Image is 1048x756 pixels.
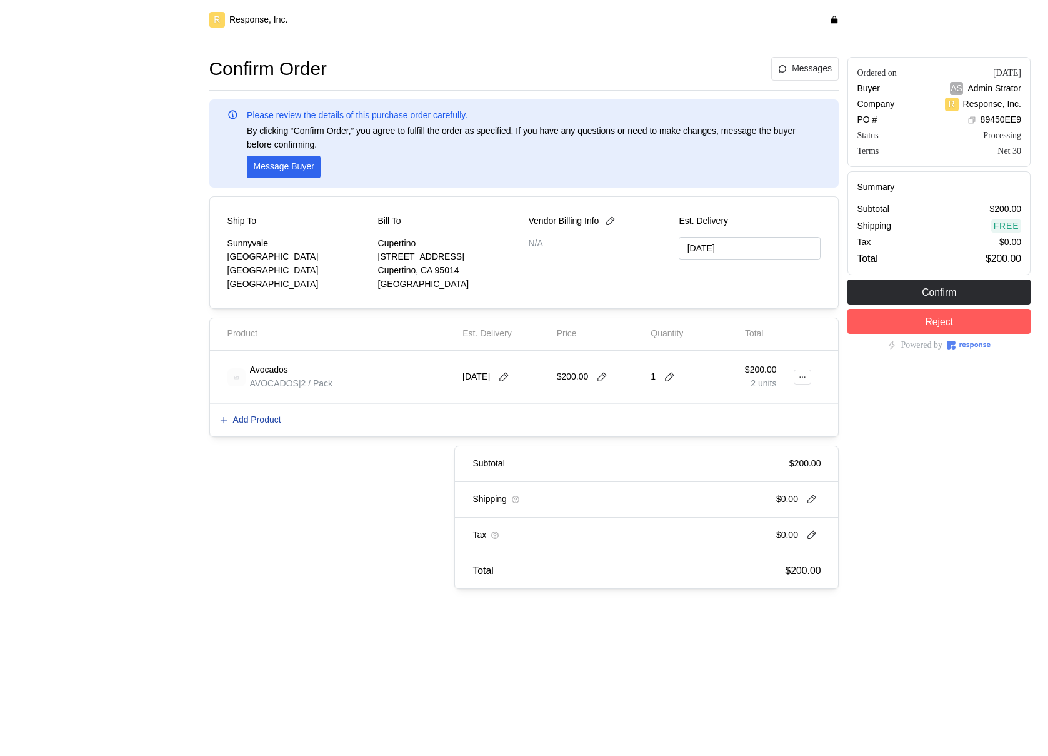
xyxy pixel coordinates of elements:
[857,203,889,216] p: Subtotal
[949,98,955,111] p: R
[378,250,520,264] p: [STREET_ADDRESS]
[986,251,1021,266] p: $200.00
[214,13,220,27] p: R
[247,124,821,151] p: By clicking “Confirm Order,” you agree to fulfill the order as specified. If you have any questio...
[247,156,321,178] button: Message Buyer
[857,113,877,127] p: PO #
[792,62,832,76] p: Messages
[679,237,821,260] input: MM/DD/YYYY
[857,251,877,266] p: Total
[227,278,369,291] p: [GEOGRAPHIC_DATA]
[745,377,777,391] p: 2 units
[847,280,1031,305] button: Confirm
[963,98,1021,111] p: Response, Inc.
[472,457,504,471] p: Subtotal
[745,327,764,341] p: Total
[250,378,299,388] span: AVOCADOS
[847,309,1031,334] button: Reject
[786,563,821,578] p: $200.00
[651,327,683,341] p: Quantity
[981,113,1021,127] p: 89450EE9
[227,264,369,278] p: [GEOGRAPHIC_DATA]
[219,413,282,428] button: Add Product
[209,57,327,81] h1: Confirm Order
[247,109,467,123] p: Please review the details of this purchase order carefully.
[857,236,871,249] p: Tax
[776,493,798,507] p: $0.00
[233,413,281,427] p: Add Product
[857,219,891,233] p: Shipping
[557,370,589,384] p: $200.00
[994,219,1019,233] p: Free
[378,214,401,228] p: Bill To
[922,285,956,300] p: Confirm
[989,203,1021,216] p: $200.00
[997,144,1021,158] div: Net 30
[557,327,577,341] p: Price
[857,144,879,158] div: Terms
[229,13,287,27] p: Response, Inc.
[789,457,821,471] p: $200.00
[983,129,1021,142] div: Processing
[857,82,880,96] p: Buyer
[529,237,671,251] p: N/A
[951,82,962,96] p: AS
[745,363,777,377] p: $200.00
[472,493,507,507] p: Shipping
[967,82,1021,96] p: Admin Strator
[250,363,288,377] p: Avocados
[378,278,520,291] p: [GEOGRAPHIC_DATA]
[472,528,486,542] p: Tax
[299,378,332,388] span: | 2 / Pack
[254,160,314,174] p: Message Buyer
[999,236,1021,249] p: $0.00
[993,66,1021,79] div: [DATE]
[901,338,942,352] p: Powered by
[227,250,369,264] p: [GEOGRAPHIC_DATA]
[378,237,520,251] p: Cupertino
[378,264,520,278] p: Cupertino, CA 95014
[529,214,599,228] p: Vendor Billing Info
[776,528,798,542] p: $0.00
[857,129,878,142] div: Status
[771,57,839,81] button: Messages
[947,341,991,350] img: Response Logo
[227,368,246,386] img: svg%3e
[857,181,1021,194] h5: Summary
[227,214,256,228] p: Ship To
[857,98,894,111] p: Company
[227,327,257,341] p: Product
[462,370,490,384] p: [DATE]
[925,314,953,330] p: Reject
[679,214,821,228] p: Est. Delivery
[227,237,369,251] p: Sunnyvale
[462,327,512,341] p: Est. Delivery
[651,370,656,384] p: 1
[857,66,896,79] div: Ordered on
[472,563,493,578] p: Total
